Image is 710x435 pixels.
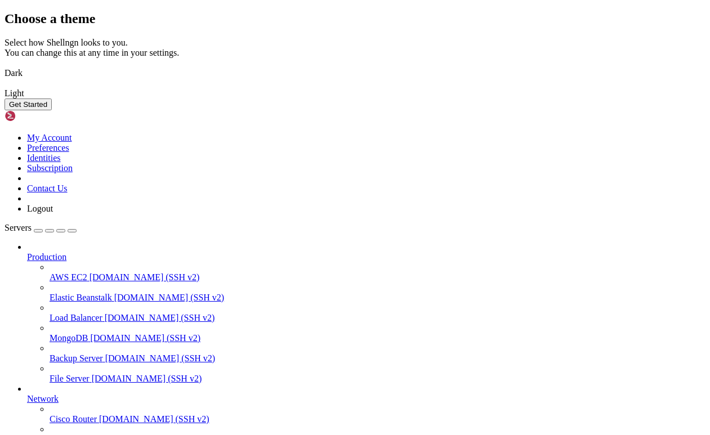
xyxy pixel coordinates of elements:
span: [DOMAIN_NAME] (SSH v2) [90,272,200,282]
li: Production [27,242,705,384]
span: Network [27,394,59,403]
span: [DOMAIN_NAME] (SSH v2) [92,374,202,383]
a: AWS EC2 [DOMAIN_NAME] (SSH v2) [50,272,705,282]
span: [DOMAIN_NAME] (SSH v2) [99,414,209,424]
div: Select how Shellngn looks to you. You can change this at any time in your settings. [5,38,705,58]
h2: Choose a theme [5,11,705,26]
a: Contact Us [27,183,68,193]
span: Load Balancer [50,313,102,322]
a: MongoDB [DOMAIN_NAME] (SSH v2) [50,333,705,343]
a: File Server [DOMAIN_NAME] (SSH v2) [50,374,705,384]
span: Production [27,252,66,262]
a: Preferences [27,143,69,153]
span: Servers [5,223,32,232]
span: Elastic Beanstalk [50,293,112,302]
a: Servers [5,223,77,232]
span: [DOMAIN_NAME] (SSH v2) [90,333,200,343]
div: Light [5,88,705,98]
span: AWS EC2 [50,272,87,282]
li: Load Balancer [DOMAIN_NAME] (SSH v2) [50,303,705,323]
span: File Server [50,374,90,383]
span: [DOMAIN_NAME] (SSH v2) [105,353,216,363]
li: File Server [DOMAIN_NAME] (SSH v2) [50,364,705,384]
li: Backup Server [DOMAIN_NAME] (SSH v2) [50,343,705,364]
a: My Account [27,133,72,142]
li: Elastic Beanstalk [DOMAIN_NAME] (SSH v2) [50,282,705,303]
a: Identities [27,153,61,163]
span: [DOMAIN_NAME] (SSH v2) [114,293,225,302]
a: Load Balancer [DOMAIN_NAME] (SSH v2) [50,313,705,323]
span: Backup Server [50,353,103,363]
li: MongoDB [DOMAIN_NAME] (SSH v2) [50,323,705,343]
a: Backup Server [DOMAIN_NAME] (SSH v2) [50,353,705,364]
a: Production [27,252,705,262]
button: Get Started [5,98,52,110]
div: Dark [5,68,705,78]
img: Shellngn [5,110,69,122]
span: [DOMAIN_NAME] (SSH v2) [105,313,215,322]
a: Network [27,394,705,404]
a: Elastic Beanstalk [DOMAIN_NAME] (SSH v2) [50,293,705,303]
li: Cisco Router [DOMAIN_NAME] (SSH v2) [50,404,705,424]
span: Cisco Router [50,414,97,424]
a: Logout [27,204,53,213]
a: Cisco Router [DOMAIN_NAME] (SSH v2) [50,414,705,424]
span: MongoDB [50,333,88,343]
a: Subscription [27,163,73,173]
li: AWS EC2 [DOMAIN_NAME] (SSH v2) [50,262,705,282]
